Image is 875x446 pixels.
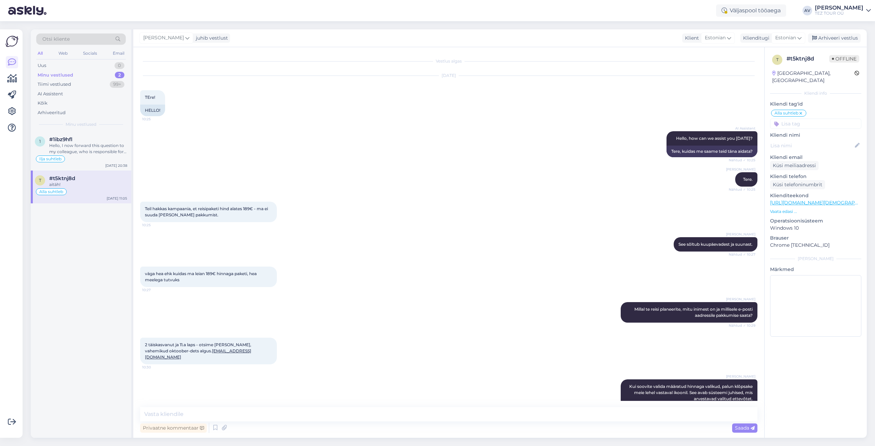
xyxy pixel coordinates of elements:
span: Millal te reisi planeerite, mitu inimest on ja millisele e-posti aadressile pakkumise saata? [634,307,754,318]
span: [PERSON_NAME] [726,374,755,379]
span: t [39,178,41,183]
span: #t5ktnj8d [49,175,75,181]
div: Küsi telefoninumbrit [770,180,825,189]
div: [PERSON_NAME] [770,256,861,262]
span: Minu vestlused [66,121,96,127]
div: TEZ TOUR OÜ [815,11,863,16]
span: AI Assistent [730,126,755,131]
p: Chrome [TECHNICAL_ID] [770,242,861,249]
p: Klienditeekond [770,192,861,199]
div: 2 [115,72,124,79]
span: t [776,57,779,62]
span: See sõltub kuupäevadest ja suunast. [678,242,753,247]
span: Kui soovite valida määratud hinnaga valikud, palun klõpsake meie lehel vastaval ikoonil. See avab... [629,384,754,407]
span: Alla suhtleb [775,111,798,115]
div: aitäh! [49,181,127,188]
p: Kliendi telefon [770,173,861,180]
div: AI Assistent [38,91,63,97]
span: #1ibz9hfl [49,136,72,143]
a: [PERSON_NAME]TEZ TOUR OÜ [815,5,871,16]
span: Teil hakkas kampaania, et reisipaketi hind alates 189€ - ma ei suuda [PERSON_NAME] pakkumist. [145,206,269,217]
div: # t5ktnj8d [786,55,829,63]
span: Nähtud ✓ 10:25 [729,187,755,192]
img: Askly Logo [5,35,18,48]
p: Operatsioonisüsteem [770,217,861,225]
span: TEre! [145,95,155,100]
div: AV [803,6,812,15]
span: Ilja suhtleb [39,157,62,161]
div: Küsi meiliaadressi [770,161,819,170]
div: Tiimi vestlused [38,81,71,88]
div: Klient [682,35,699,42]
div: Vestlus algas [140,58,757,64]
div: All [36,49,44,58]
div: 0 [115,62,124,69]
span: Tere. [743,177,753,182]
div: Privaatne kommentaar [140,423,207,433]
span: Estonian [705,34,726,42]
div: [DATE] 11:05 [107,196,127,201]
span: 2 täiskasvanut ja 11.a laps - otsime [PERSON_NAME], vahemikud oktoober-dets algus. [145,342,252,360]
div: [DATE] 20:38 [105,163,127,168]
span: 1 [39,139,41,144]
input: Lisa tag [770,119,861,129]
span: Hello, how can we assist you [DATE]? [676,136,753,141]
span: Nähtud ✓ 10:27 [729,252,755,257]
p: Vaata edasi ... [770,208,861,215]
p: Märkmed [770,266,861,273]
div: Kõik [38,100,48,107]
span: Estonian [775,34,796,42]
div: Tere, kuidas me saame teid täna aidata? [667,146,757,157]
div: Arhiveeritud [38,109,66,116]
div: Minu vestlused [38,72,73,79]
p: Brauser [770,234,861,242]
div: Email [111,49,126,58]
span: [PERSON_NAME] [726,297,755,302]
span: [PERSON_NAME] [726,232,755,237]
div: [PERSON_NAME] [815,5,863,11]
div: juhib vestlust [193,35,228,42]
div: Arhiveeri vestlus [808,33,861,43]
span: Alla suhtleb [39,190,63,194]
span: Nähtud ✓ 10:25 [729,158,755,163]
span: Offline [829,55,859,63]
p: Windows 10 [770,225,861,232]
span: [PERSON_NAME] [726,167,755,172]
div: Kliendi info [770,90,861,96]
span: 10:27 [142,287,168,293]
input: Lisa nimi [770,142,853,149]
span: Saada [735,425,755,431]
div: Uus [38,62,46,69]
div: Web [57,49,69,58]
div: [GEOGRAPHIC_DATA], [GEOGRAPHIC_DATA] [772,70,854,84]
span: väga hea ehk kuidas ma leian 189€ hinnaga paketi, hea meelega tutvuks [145,271,258,282]
span: [PERSON_NAME] [143,34,184,42]
span: 10:25 [142,222,168,228]
p: Kliendi tag'id [770,100,861,108]
span: 10:25 [142,117,168,122]
div: Socials [82,49,98,58]
div: [DATE] [140,72,757,79]
div: 99+ [110,81,124,88]
p: Kliendi email [770,154,861,161]
div: Hello, I now forward this question to my colleague, who is responsible for this. The reply will b... [49,143,127,155]
div: HELLO! [140,105,165,116]
div: Väljaspool tööaega [716,4,786,17]
p: Kliendi nimi [770,132,861,139]
span: Nähtud ✓ 10:29 [729,323,755,328]
span: 10:30 [142,365,168,370]
span: Otsi kliente [42,36,70,43]
div: Klienditugi [740,35,769,42]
